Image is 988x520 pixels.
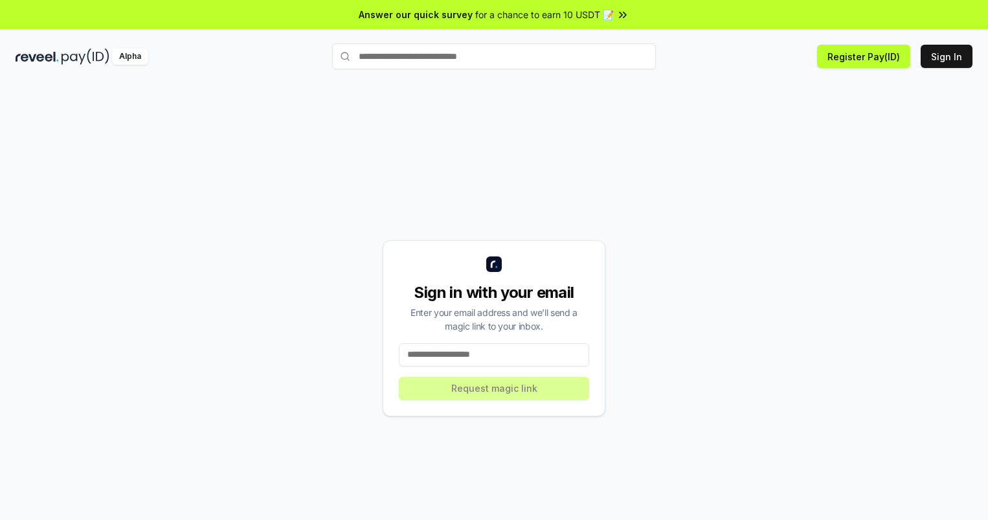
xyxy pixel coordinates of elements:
span: for a chance to earn 10 USDT 📝 [475,8,614,21]
span: Answer our quick survey [359,8,473,21]
button: Sign In [921,45,972,68]
div: Alpha [112,49,148,65]
img: reveel_dark [16,49,59,65]
div: Enter your email address and we’ll send a magic link to your inbox. [399,306,589,333]
img: pay_id [62,49,109,65]
div: Sign in with your email [399,282,589,303]
button: Register Pay(ID) [817,45,910,68]
img: logo_small [486,256,502,272]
